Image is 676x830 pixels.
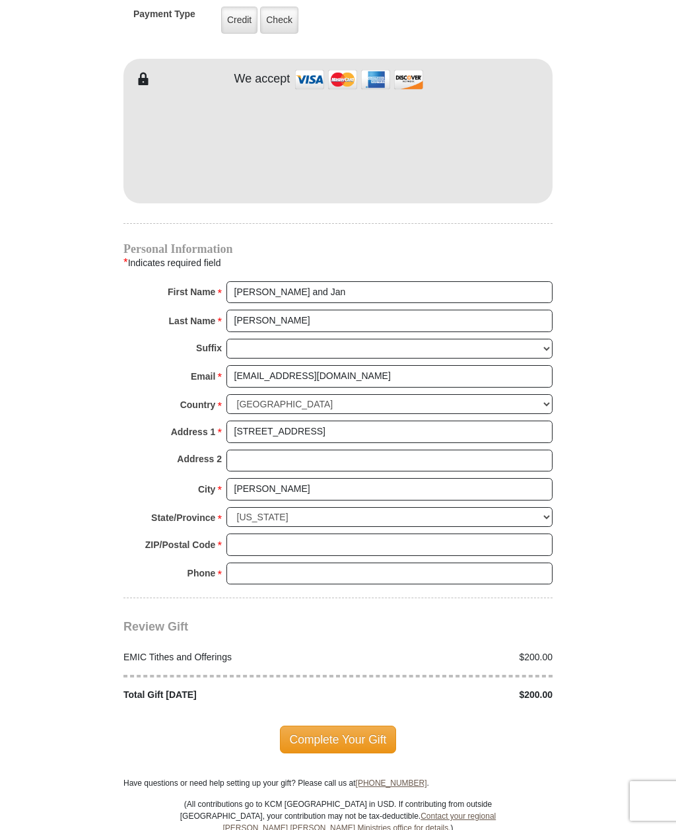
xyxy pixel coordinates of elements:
[133,9,195,26] h5: Payment Type
[234,72,290,86] h4: We accept
[145,536,216,554] strong: ZIP/Postal Code
[168,283,215,301] strong: First Name
[123,777,553,789] p: Have questions or need help setting up your gift? Please call us at .
[117,650,339,664] div: EMIC Tithes and Offerings
[117,688,339,702] div: Total Gift [DATE]
[123,620,188,633] span: Review Gift
[171,423,216,441] strong: Address 1
[338,650,560,664] div: $200.00
[123,244,553,254] h4: Personal Information
[293,65,425,94] img: credit cards accepted
[180,396,216,414] strong: Country
[196,339,222,357] strong: Suffix
[280,726,397,753] span: Complete Your Gift
[198,480,215,499] strong: City
[338,688,560,702] div: $200.00
[151,508,215,527] strong: State/Province
[169,312,216,330] strong: Last Name
[177,450,222,468] strong: Address 2
[191,367,215,386] strong: Email
[123,254,553,271] div: Indicates required field
[221,7,257,34] label: Credit
[187,564,216,582] strong: Phone
[260,7,298,34] label: Check
[356,778,427,788] a: [PHONE_NUMBER]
